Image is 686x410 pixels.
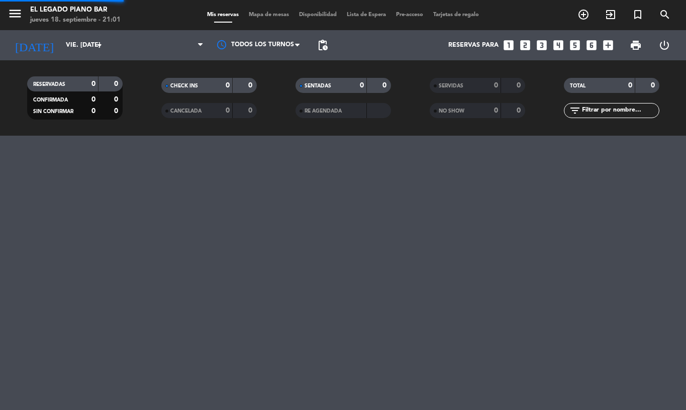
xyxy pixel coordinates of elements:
span: Reservas para [448,42,499,49]
i: [DATE] [8,34,61,56]
span: TOTAL [570,83,585,88]
i: power_settings_new [658,39,670,51]
span: Mapa de mesas [244,12,294,18]
i: looks_3 [535,39,548,52]
span: CANCELADA [170,109,202,114]
i: looks_5 [568,39,581,52]
strong: 0 [114,80,120,87]
strong: 0 [226,82,230,89]
i: turned_in_not [632,9,644,21]
span: RE AGENDADA [305,109,342,114]
strong: 0 [651,82,657,89]
i: filter_list [569,105,581,117]
i: arrow_drop_down [93,39,106,51]
i: looks_one [502,39,515,52]
strong: 0 [382,82,388,89]
i: add_box [602,39,615,52]
i: looks_4 [552,39,565,52]
div: El Legado Piano Bar [30,5,121,15]
strong: 0 [494,82,498,89]
strong: 0 [517,107,523,114]
strong: 0 [494,107,498,114]
span: SENTADAS [305,83,331,88]
span: Pre-acceso [391,12,428,18]
div: LOG OUT [650,30,678,60]
strong: 0 [91,108,95,115]
input: Filtrar por nombre... [581,105,659,116]
span: Disponibilidad [294,12,342,18]
i: menu [8,6,23,21]
span: print [630,39,642,51]
span: CONFIRMADA [33,97,68,102]
span: CHECK INS [170,83,198,88]
strong: 0 [517,82,523,89]
i: looks_two [519,39,532,52]
span: NO SHOW [439,109,464,114]
strong: 0 [226,107,230,114]
i: add_circle_outline [577,9,590,21]
strong: 0 [248,107,254,114]
i: search [659,9,671,21]
i: exit_to_app [605,9,617,21]
span: SIN CONFIRMAR [33,109,73,114]
span: pending_actions [317,39,329,51]
button: menu [8,6,23,25]
span: Mis reservas [202,12,244,18]
strong: 0 [114,108,120,115]
strong: 0 [248,82,254,89]
span: Tarjetas de regalo [428,12,484,18]
strong: 0 [91,80,95,87]
strong: 0 [114,96,120,103]
strong: 0 [628,82,632,89]
span: SERVIDAS [439,83,463,88]
strong: 0 [360,82,364,89]
i: looks_6 [585,39,598,52]
strong: 0 [91,96,95,103]
span: Lista de Espera [342,12,391,18]
div: jueves 18. septiembre - 21:01 [30,15,121,25]
span: RESERVADAS [33,82,65,87]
